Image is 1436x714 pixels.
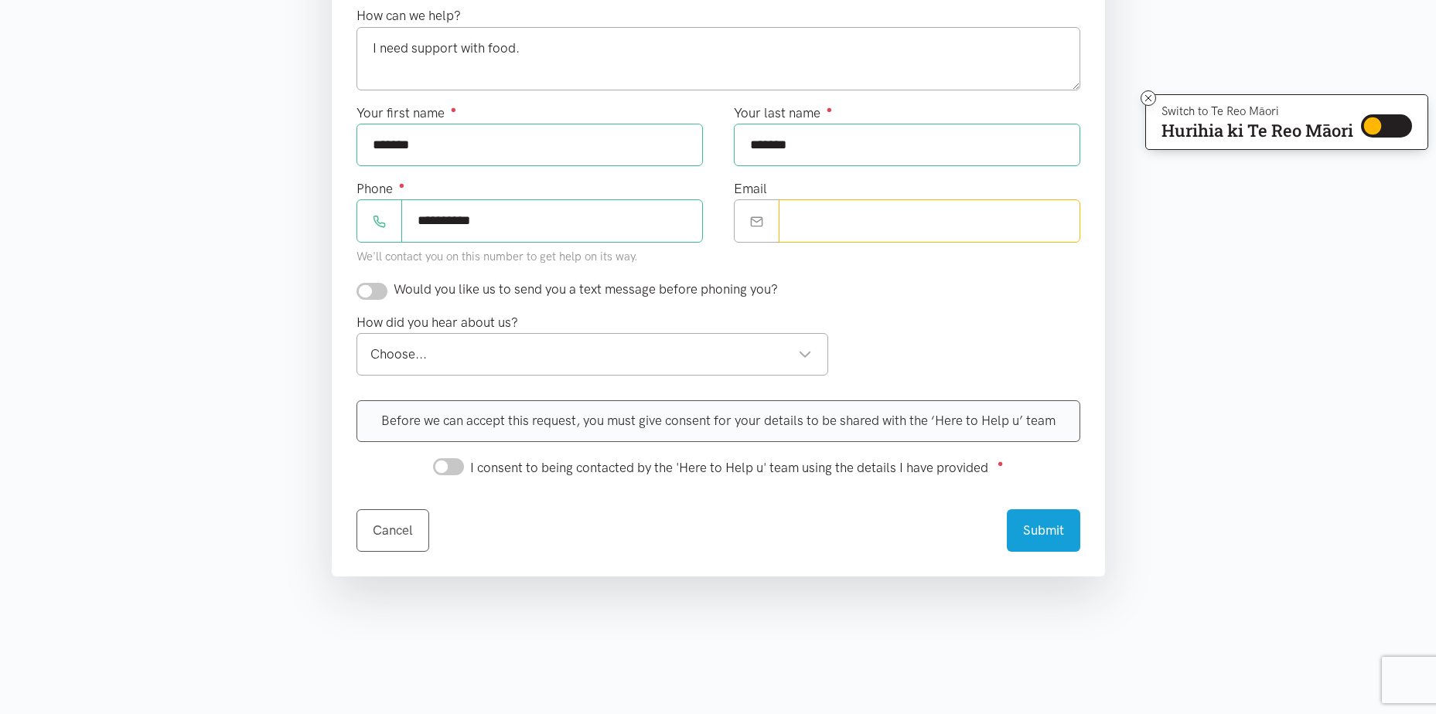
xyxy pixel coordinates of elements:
label: Phone [356,178,405,199]
input: Phone number [401,199,703,242]
span: Would you like us to send you a text message before phoning you? [394,281,778,297]
p: Switch to Te Reo Māori [1161,107,1353,116]
a: Cancel [356,509,429,552]
button: Submit [1007,509,1080,552]
label: Your last name [734,103,833,124]
span: I consent to being contacted by the 'Here to Help u' team using the details I have provided [470,460,988,475]
div: Before we can accept this request, you must give consent for your details to be shared with the ‘... [356,400,1080,441]
label: Email [734,178,767,199]
label: How did you hear about us? [356,312,518,333]
input: Email [779,199,1080,242]
div: Choose... [370,344,813,365]
sup: ● [399,179,405,191]
sup: ● [451,104,457,115]
sup: ● [998,457,1004,469]
sup: ● [827,104,833,115]
small: We'll contact you on this number to get help on its way. [356,250,638,263]
label: Your first name [356,103,457,124]
p: Hurihia ki Te Reo Māori [1161,124,1353,138]
label: How can we help? [356,5,461,26]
